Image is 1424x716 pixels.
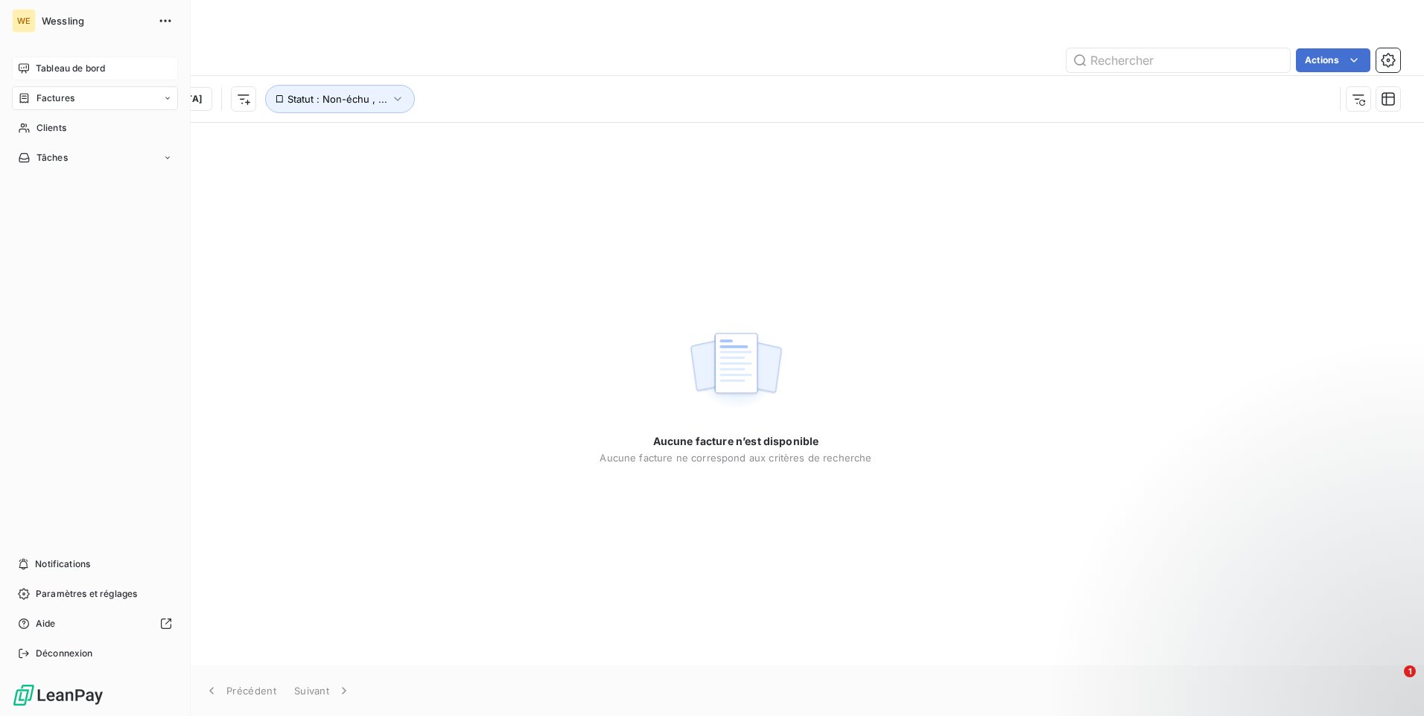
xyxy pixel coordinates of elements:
[1296,48,1370,72] button: Actions
[36,151,68,164] span: Tâches
[36,587,137,601] span: Paramètres et réglages
[42,15,149,27] span: Wessling
[12,9,36,33] div: WE
[12,683,104,707] img: Logo LeanPay
[36,647,93,660] span: Déconnexion
[265,85,415,113] button: Statut : Non-échu , ...
[1126,572,1424,676] iframe: Intercom notifications message
[285,675,360,706] button: Suivant
[195,675,285,706] button: Précédent
[1404,665,1416,677] span: 1
[1373,665,1409,701] iframe: Intercom live chat
[287,93,387,105] span: Statut : Non-échu , ...
[12,612,178,636] a: Aide
[35,557,90,571] span: Notifications
[36,617,56,630] span: Aide
[600,452,871,464] span: Aucune facture ne correspond aux critères de recherche
[36,92,74,105] span: Factures
[653,434,819,449] span: Aucune facture n’est disponible
[36,121,66,135] span: Clients
[36,62,105,75] span: Tableau de bord
[688,325,783,417] img: empty state
[1067,48,1290,72] input: Rechercher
